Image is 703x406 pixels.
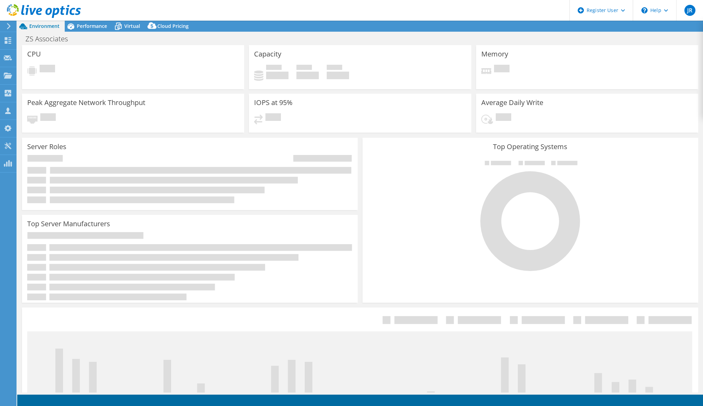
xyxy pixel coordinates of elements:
span: JR [684,5,695,16]
span: Pending [40,65,55,74]
h3: Top Operating Systems [368,143,693,150]
h3: Capacity [254,50,281,58]
h3: Top Server Manufacturers [27,220,110,228]
span: Pending [496,113,511,123]
h4: 0 GiB [266,72,288,79]
h3: CPU [27,50,41,58]
span: Used [266,65,282,72]
span: Total [327,65,342,72]
h1: ZS Associates [22,35,78,43]
h4: 0 GiB [327,72,349,79]
span: Environment [29,23,60,29]
h3: Memory [481,50,508,58]
span: Pending [494,65,510,74]
span: Performance [77,23,107,29]
h4: 0 GiB [296,72,319,79]
h3: Server Roles [27,143,66,150]
h3: Average Daily Write [481,99,543,106]
span: Pending [265,113,281,123]
span: Cloud Pricing [157,23,189,29]
h3: IOPS at 95% [254,99,293,106]
span: Free [296,65,312,72]
span: Pending [40,113,56,123]
h3: Peak Aggregate Network Throughput [27,99,145,106]
span: Virtual [124,23,140,29]
svg: \n [641,7,648,13]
